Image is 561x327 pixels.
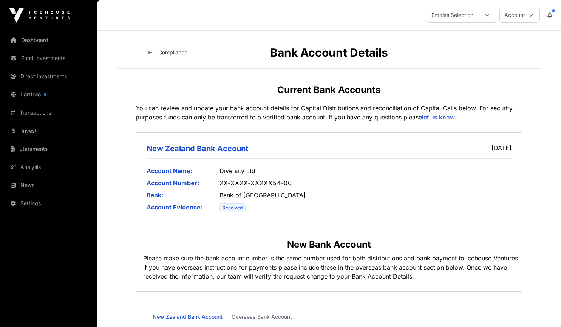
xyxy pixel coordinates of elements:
[6,159,91,175] a: Analysis
[147,191,219,200] div: Bank:
[499,8,540,23] button: Account
[6,86,91,103] a: Portfolio
[143,254,522,281] p: Please make sure the bank account number is the same number used for both distributions and bank ...
[427,8,478,22] div: Entities Selection
[117,46,541,59] h1: Bank Account Details
[6,50,91,67] a: Fund Investments
[219,203,246,212] span: Received
[6,122,91,139] a: Invest
[219,191,512,200] div: Bank of [GEOGRAPHIC_DATA]
[6,68,91,85] a: Direct Investments
[147,178,219,188] div: Account Number:
[6,141,91,157] a: Statements
[6,104,91,121] a: Transactions
[6,195,91,212] a: Settings
[158,49,187,56] span: Compliance
[422,113,456,121] a: let us know.
[491,144,512,152] span: [DATE]
[136,239,522,251] h1: New Bank Account
[219,178,512,188] div: XX-XXXX-XXXXX54-00
[219,166,512,175] div: Diversity Ltd
[147,166,219,175] div: Account Name:
[148,49,187,56] a: Compliance
[147,143,248,154] h2: New Zealand Bank Account
[136,104,522,122] p: You can review and update your bank account details for Capital Distributions and reconciliation ...
[147,203,219,212] div: Account Evidence:
[136,84,522,96] h1: Current Bank Accounts
[6,32,91,48] a: Dashboard
[9,8,70,23] img: Icehouse Ventures Logo
[6,177,91,194] a: News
